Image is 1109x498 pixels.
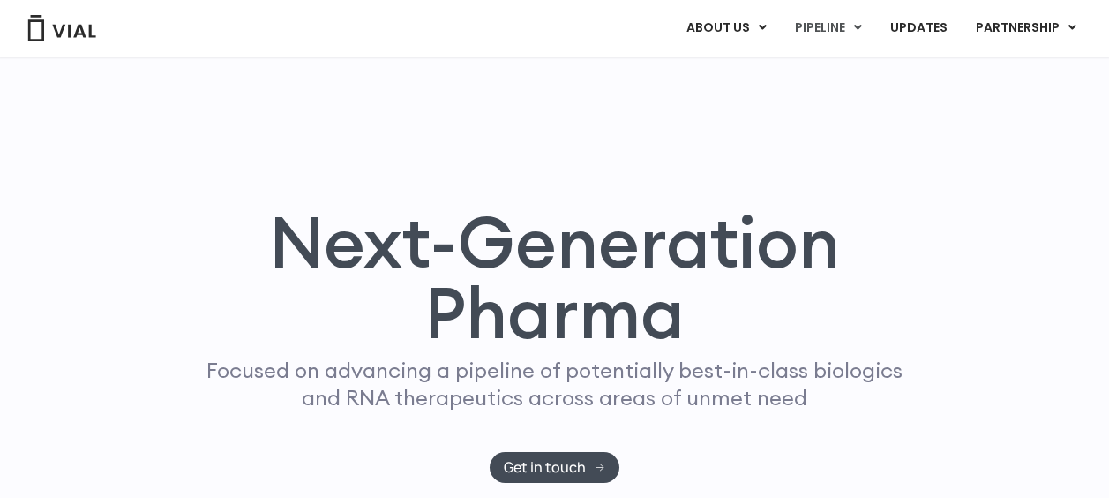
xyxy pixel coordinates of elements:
a: UPDATES [876,13,961,43]
img: Vial Logo [26,15,97,41]
h1: Next-Generation Pharma [173,207,937,348]
a: PARTNERSHIPMenu Toggle [962,13,1090,43]
a: Get in touch [490,452,619,483]
a: ABOUT USMenu Toggle [672,13,780,43]
span: Get in touch [504,461,586,474]
p: Focused on advancing a pipeline of potentially best-in-class biologics and RNA therapeutics acros... [199,357,910,411]
a: PIPELINEMenu Toggle [781,13,875,43]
